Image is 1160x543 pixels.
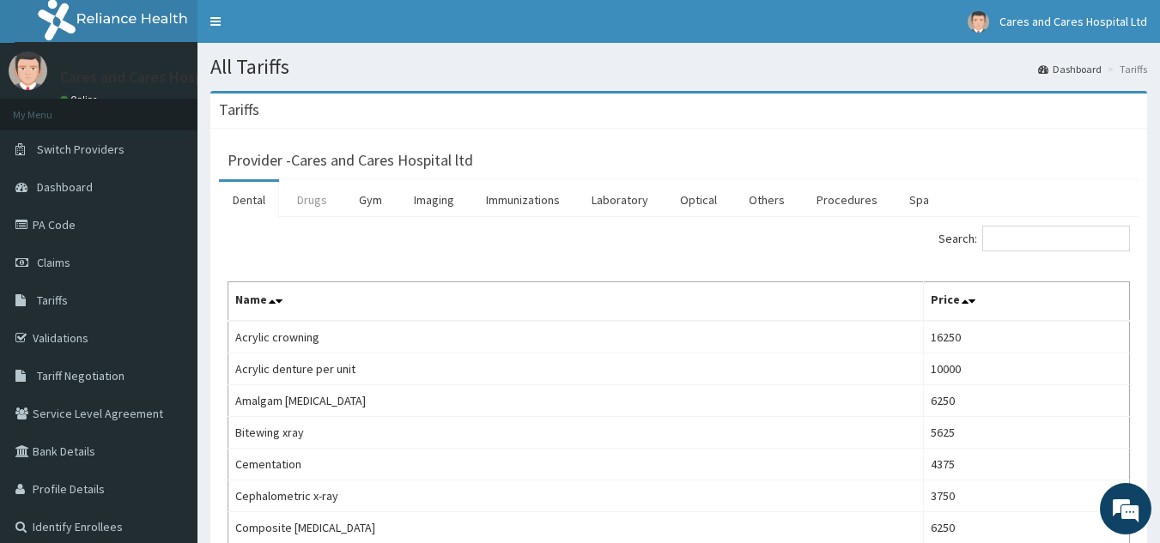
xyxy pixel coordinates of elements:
h3: Provider - Cares and Cares Hospital ltd [228,153,473,168]
a: Procedures [803,182,891,218]
td: 16250 [923,321,1129,353]
a: Dashboard [1038,62,1102,76]
p: Cares and Cares Hospital Ltd [60,69,252,85]
td: Acrylic crowning [228,321,924,353]
a: Optical [666,182,731,218]
td: 4375 [923,449,1129,480]
th: Price [923,282,1129,322]
td: Cementation [228,449,924,480]
a: Online [60,94,101,106]
img: User Image [9,51,47,90]
span: Cares and Cares Hospital Ltd [999,14,1147,29]
a: Laboratory [578,182,662,218]
li: Tariffs [1103,62,1147,76]
h3: Tariffs [219,102,259,118]
td: 3750 [923,480,1129,512]
a: Spa [896,182,943,218]
a: Gym [345,182,396,218]
label: Search: [938,226,1130,251]
td: Amalgam [MEDICAL_DATA] [228,385,924,417]
a: Imaging [400,182,468,218]
h1: All Tariffs [210,56,1147,78]
a: Others [735,182,799,218]
th: Name [228,282,924,322]
td: 5625 [923,417,1129,449]
a: Dental [219,182,279,218]
span: Dashboard [37,179,93,195]
span: Claims [37,255,70,270]
td: 6250 [923,385,1129,417]
span: Tariff Negotiation [37,368,125,383]
a: Drugs [283,182,341,218]
td: Cephalometric x-ray [228,480,924,512]
span: Tariffs [37,293,68,308]
span: Switch Providers [37,142,125,157]
a: Immunizations [472,182,574,218]
img: User Image [968,11,989,33]
td: Acrylic denture per unit [228,353,924,385]
td: 10000 [923,353,1129,385]
input: Search: [982,226,1130,251]
td: Bitewing xray [228,417,924,449]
